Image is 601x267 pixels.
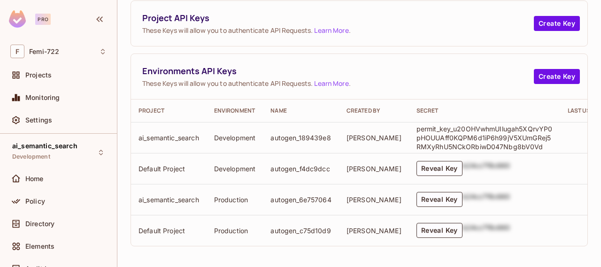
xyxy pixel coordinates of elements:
button: Reveal Key [416,223,462,238]
button: Create Key [534,69,580,84]
button: Create Key [534,16,580,31]
div: b24cc7f8c660 [462,192,510,207]
div: Last Used [568,107,598,114]
span: Policy [25,198,45,205]
span: Directory [25,220,54,228]
span: Home [25,175,44,183]
td: Default Project [131,215,207,246]
span: These Keys will allow you to authenticate API Requests. . [142,26,534,35]
span: ai_semantic_search [12,142,77,150]
a: Learn More [314,79,348,88]
p: permit_key_u20OHVwhmUIlugah5XQrvYP0pHOUUAff0KQPM6d1iP6h99jV5XUmGRej5RMXyRhU5NCkORbiwD047Nbg8bV0Vd [416,124,553,151]
td: ai_semantic_search [131,184,207,215]
td: ai_semantic_search [131,122,207,153]
span: Elements [25,243,54,250]
div: b24cc7f8c660 [462,161,510,176]
td: autogen_189439e8 [263,122,339,153]
img: SReyMgAAAABJRU5ErkJggg== [9,10,26,28]
span: Settings [25,116,52,124]
td: [PERSON_NAME] [339,215,409,246]
div: Created By [347,107,401,114]
div: Environment [214,107,256,114]
td: autogen_6e757064 [263,184,339,215]
td: [PERSON_NAME] [339,122,409,153]
span: Environments API Keys [142,65,534,77]
span: Projects [25,71,52,79]
td: Development [207,122,263,153]
td: autogen_c75d10d9 [263,215,339,246]
div: Project [139,107,199,114]
button: Reveal Key [416,161,462,176]
span: Project API Keys [142,12,534,24]
button: Reveal Key [416,192,462,207]
span: Monitoring [25,94,60,101]
div: Name [270,107,331,114]
td: [PERSON_NAME] [339,184,409,215]
td: Development [207,153,263,184]
td: Production [207,215,263,246]
td: Default Project [131,153,207,184]
td: autogen_f4dc9dcc [263,153,339,184]
div: Pro [35,14,51,25]
a: Learn More [314,26,348,35]
div: b24cc7f8c660 [462,223,510,238]
td: [PERSON_NAME] [339,153,409,184]
td: Production [207,184,263,215]
div: Secret [416,107,553,114]
span: Workspace: Femi-722 [29,48,59,55]
span: These Keys will allow you to authenticate API Requests. . [142,79,534,88]
span: F [10,45,24,58]
span: Development [12,153,50,160]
